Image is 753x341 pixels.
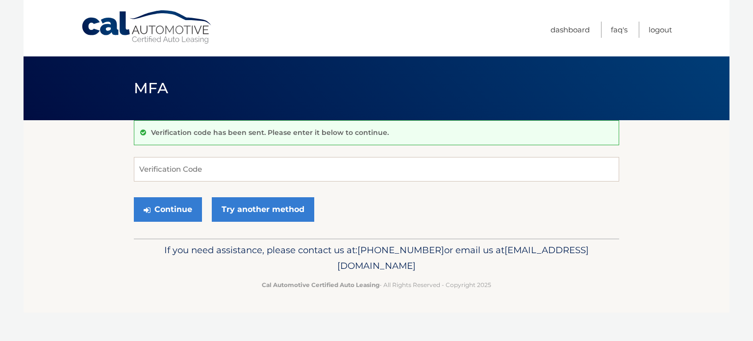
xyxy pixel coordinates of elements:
span: MFA [134,79,168,97]
button: Continue [134,197,202,222]
a: Try another method [212,197,314,222]
p: Verification code has been sent. Please enter it below to continue. [151,128,389,137]
a: FAQ's [611,22,627,38]
span: [PHONE_NUMBER] [357,244,444,256]
p: - All Rights Reserved - Copyright 2025 [140,280,613,290]
input: Verification Code [134,157,619,182]
strong: Cal Automotive Certified Auto Leasing [262,281,379,289]
a: Dashboard [551,22,590,38]
span: [EMAIL_ADDRESS][DOMAIN_NAME] [337,244,589,271]
a: Cal Automotive [81,10,213,45]
p: If you need assistance, please contact us at: or email us at [140,242,613,274]
a: Logout [649,22,672,38]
